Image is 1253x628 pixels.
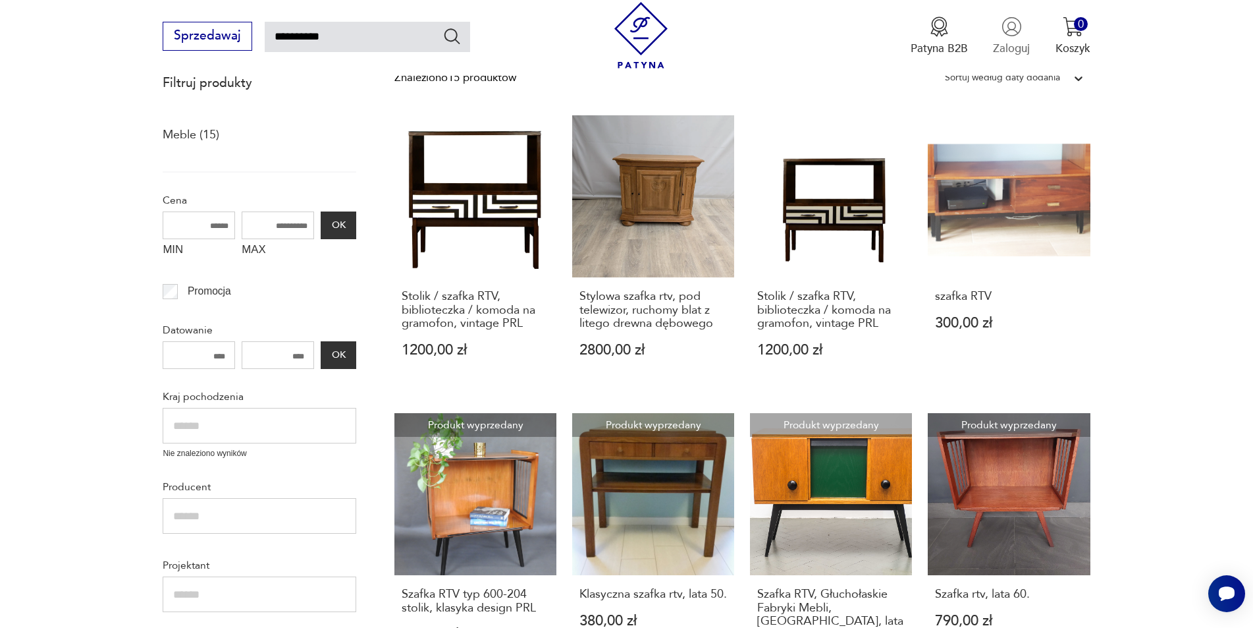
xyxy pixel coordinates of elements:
[163,322,356,339] p: Datowanie
[750,115,912,388] a: Stolik / szafka RTV, biblioteczka / komoda na gramofon, vintage PRLStolik / szafka RTV, bibliotec...
[188,283,231,300] p: Promocja
[394,69,516,86] div: Znaleziono 15 produktów
[572,115,734,388] a: Stylowa szafka rtv, pod telewizor, ruchomy blat z litego drewna dębowegoStylowa szafka rtv, pod t...
[402,588,550,615] h3: Szafka RTV typ 600-204 stolik, klasyka design PRL
[993,16,1030,56] button: Zaloguj
[911,41,968,56] p: Patyna B2B
[402,343,550,357] p: 1200,00 zł
[1208,575,1245,612] iframe: Smartsupp widget button
[945,69,1060,86] div: Sortuj według daty dodania
[935,588,1083,601] h3: Szafka rtv, lata 60.
[163,478,356,496] p: Producent
[321,341,356,369] button: OK
[163,192,356,209] p: Cena
[608,2,674,69] img: Patyna - sklep z meblami i dekoracjami vintage
[993,41,1030,56] p: Zaloguj
[163,239,235,264] label: MIN
[442,26,462,45] button: Szukaj
[163,124,219,146] a: Meble (15)
[163,74,356,92] p: Filtruj produkty
[757,290,905,330] h3: Stolik / szafka RTV, biblioteczka / komoda na gramofon, vintage PRL
[911,16,968,56] button: Patyna B2B
[935,316,1083,330] p: 300,00 zł
[321,212,356,239] button: OK
[911,16,968,56] a: Ikona medaluPatyna B2B
[242,239,314,264] label: MAX
[928,115,1090,388] a: szafka RTVszafka RTV300,00 zł
[1055,41,1090,56] p: Koszyk
[1001,16,1022,37] img: Ikonka użytkownika
[163,557,356,574] p: Projektant
[394,115,556,388] a: Stolik / szafka RTV, biblioteczka / komoda na gramofon, vintage PRLStolik / szafka RTV, bibliotec...
[163,388,356,405] p: Kraj pochodzenia
[1055,16,1090,56] button: 0Koszyk
[929,16,949,37] img: Ikona medalu
[935,614,1083,628] p: 790,00 zł
[579,290,728,330] h3: Stylowa szafka rtv, pod telewizor, ruchomy blat z litego drewna dębowego
[1074,17,1088,31] div: 0
[579,614,728,628] p: 380,00 zł
[757,343,905,357] p: 1200,00 zł
[163,32,252,42] a: Sprzedawaj
[935,290,1083,303] h3: szafka RTV
[163,22,252,51] button: Sprzedawaj
[163,447,356,460] p: Nie znaleziono wyników
[579,588,728,601] h3: Klasyczna szafka rtv, lata 50.
[402,290,550,330] h3: Stolik / szafka RTV, biblioteczka / komoda na gramofon, vintage PRL
[1063,16,1083,37] img: Ikona koszyka
[579,343,728,357] p: 2800,00 zł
